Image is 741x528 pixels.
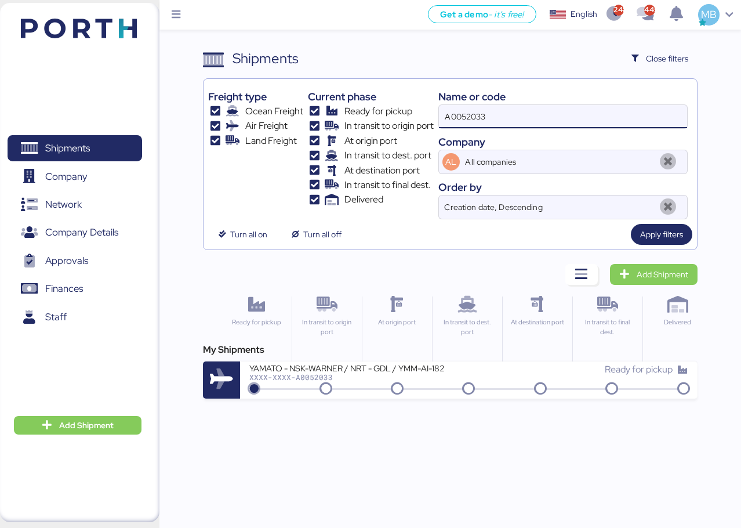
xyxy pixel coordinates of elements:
[367,317,427,327] div: At origin port
[344,164,420,178] span: At destination port
[344,119,434,133] span: In transit to origin port
[233,48,299,69] div: Shipments
[344,149,431,162] span: In transit to dest. port
[8,191,142,218] a: Network
[245,134,297,148] span: Land Freight
[445,155,456,168] span: AL
[45,140,90,157] span: Shipments
[8,248,142,274] a: Approvals
[8,276,142,302] a: Finances
[344,178,431,192] span: In transit to final dest.
[8,163,142,190] a: Company
[438,179,688,195] div: Order by
[245,119,288,133] span: Air Freight
[438,89,688,104] div: Name or code
[701,7,717,22] span: MB
[571,8,597,20] div: English
[344,193,383,207] span: Delivered
[631,224,692,245] button: Apply filters
[45,280,83,297] span: Finances
[45,168,88,185] span: Company
[14,416,141,435] button: Add Shipment
[45,196,82,213] span: Network
[166,5,186,25] button: Menu
[646,52,688,66] span: Close filters
[245,104,303,118] span: Ocean Freight
[577,317,637,337] div: In transit to final dest.
[507,317,567,327] div: At destination port
[463,150,654,173] input: AL
[59,418,114,432] span: Add Shipment
[281,224,351,245] button: Turn all off
[622,48,698,69] button: Close filters
[610,264,698,285] a: Add Shipment
[640,227,683,241] span: Apply filters
[605,363,673,375] span: Ready for pickup
[344,134,397,148] span: At origin port
[203,343,698,357] div: My Shipments
[230,227,267,241] span: Turn all on
[438,134,688,150] div: Company
[208,89,303,104] div: Freight type
[308,89,434,104] div: Current phase
[249,363,468,373] div: YAMATO - NSK-WARNER / NRT - GDL / YMM-AI-182
[45,224,118,241] span: Company Details
[249,373,468,381] div: XXXX-XXXX-A0052033
[208,224,277,245] button: Turn all on
[8,219,142,246] a: Company Details
[8,304,142,331] a: Staff
[637,267,688,281] span: Add Shipment
[344,104,412,118] span: Ready for pickup
[648,317,707,327] div: Delivered
[45,252,88,269] span: Approvals
[8,135,142,162] a: Shipments
[437,317,497,337] div: In transit to dest. port
[297,317,357,337] div: In transit to origin port
[226,317,286,327] div: Ready for pickup
[45,309,67,326] span: Staff
[303,227,342,241] span: Turn all off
